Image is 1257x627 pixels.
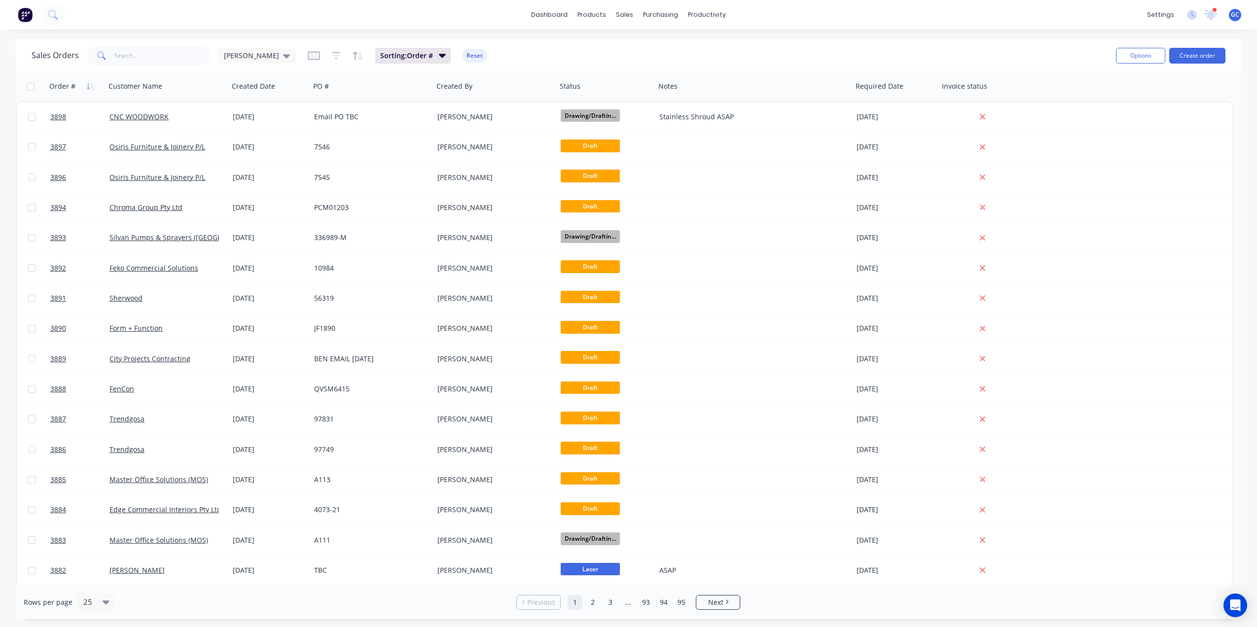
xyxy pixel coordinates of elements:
[314,384,424,394] div: QVSM6415
[50,495,109,524] a: 3884
[573,7,611,22] div: products
[857,475,935,485] div: [DATE]
[437,293,547,303] div: [PERSON_NAME]
[50,263,66,273] span: 3892
[50,293,66,303] span: 3891
[50,475,66,485] span: 3885
[659,565,839,575] div: ASAP
[561,170,620,182] span: Draft
[1142,7,1179,22] div: settings
[314,112,424,122] div: Email PO TBC
[50,323,66,333] span: 3890
[1169,48,1225,64] button: Create order
[109,565,165,575] a: [PERSON_NAME]
[857,173,935,182] div: [DATE]
[561,351,620,363] span: Draft
[50,283,109,313] a: 3891
[857,112,935,122] div: [DATE]
[658,81,678,91] div: Notes
[109,414,144,423] a: Trendgosa
[314,173,424,182] div: 7545
[109,384,134,393] a: FenCon
[1116,48,1165,64] button: Options
[233,384,306,394] div: [DATE]
[50,556,109,585] a: 3882
[708,597,723,607] span: Next
[437,354,547,364] div: [PERSON_NAME]
[437,475,547,485] div: [PERSON_NAME]
[1231,10,1239,19] span: GC
[108,81,162,91] div: Customer Name
[233,414,306,424] div: [DATE]
[857,203,935,212] div: [DATE]
[437,263,547,273] div: [PERSON_NAME]
[50,102,109,132] a: 3898
[639,595,653,610] a: Page 93
[49,81,75,91] div: Order #
[233,142,306,152] div: [DATE]
[233,475,306,485] div: [DATE]
[50,313,109,343] a: 3890
[50,404,109,434] a: 3887
[114,46,211,66] input: Search...
[233,233,306,243] div: [DATE]
[314,414,424,424] div: 97831
[512,595,744,610] ul: Pagination
[437,203,547,212] div: [PERSON_NAME]
[50,354,66,364] span: 3889
[233,535,306,545] div: [DATE]
[109,535,208,545] a: Master Office Solutions (MOS)
[109,354,190,363] a: City Projects Contracting
[50,465,109,494] a: 3885
[621,595,636,610] a: Jump forward
[109,445,144,454] a: Trendgosa
[561,200,620,212] span: Draft
[233,505,306,515] div: [DATE]
[109,112,169,121] a: CNC WOODWORK
[224,50,279,61] span: [PERSON_NAME]
[50,193,109,222] a: 3894
[50,535,66,545] span: 3883
[437,414,547,424] div: [PERSON_NAME]
[561,139,620,152] span: Draft
[50,384,66,394] span: 3888
[561,442,620,454] span: Draft
[857,354,935,364] div: [DATE]
[561,109,620,122] span: Drawing/Draftin...
[314,505,424,515] div: 4073-21
[50,173,66,182] span: 3896
[233,112,306,122] div: [DATE]
[109,233,278,242] a: Silvan Pumps & Sprayers ([GEOGRAPHIC_DATA]) P/L
[437,173,547,182] div: [PERSON_NAME]
[696,597,740,607] a: Next page
[314,142,424,152] div: 7546
[375,48,451,64] button: Sorting:Order #
[857,293,935,303] div: [DATE]
[857,323,935,333] div: [DATE]
[109,263,198,273] a: Feko Commercial Solutions
[561,291,620,303] span: Draft
[611,7,638,22] div: sales
[463,49,487,63] button: Reset
[50,344,109,374] a: 3889
[561,532,620,545] span: Drawing/Draftin...
[857,414,935,424] div: [DATE]
[314,293,424,303] div: 56319
[50,203,66,212] span: 3894
[674,595,689,610] a: Page 95
[233,354,306,364] div: [DATE]
[314,354,424,364] div: BEN EMAIL [DATE]
[24,597,72,607] span: Rows per page
[50,233,66,243] span: 3893
[437,445,547,454] div: [PERSON_NAME]
[856,81,903,91] div: Required Date
[50,525,109,555] a: 3883
[50,505,66,515] span: 3884
[561,260,620,273] span: Draft
[233,565,306,575] div: [DATE]
[857,233,935,243] div: [DATE]
[585,595,600,610] a: Page 2
[50,414,66,424] span: 3887
[857,142,935,152] div: [DATE]
[50,374,109,404] a: 3888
